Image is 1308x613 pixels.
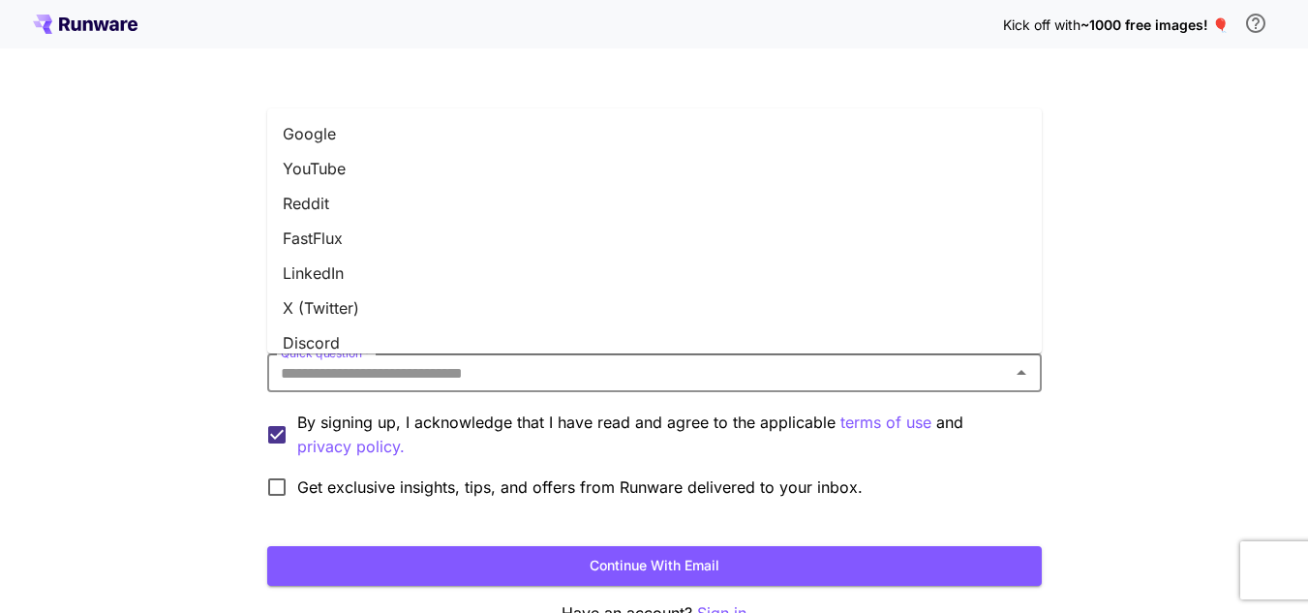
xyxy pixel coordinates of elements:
li: LinkedIn [267,256,1042,291]
span: Kick off with [1003,16,1080,33]
button: By signing up, I acknowledge that I have read and agree to the applicable and privacy policy. [840,411,931,435]
li: X (Twitter) [267,291,1042,325]
p: By signing up, I acknowledge that I have read and agree to the applicable and [297,411,1026,459]
span: Get exclusive insights, tips, and offers from Runware delivered to your inbox. [297,475,863,499]
button: Continue with email [267,546,1042,586]
button: By signing up, I acknowledge that I have read and agree to the applicable terms of use and [297,435,405,459]
li: Google [267,116,1042,151]
p: terms of use [840,411,931,435]
li: Reddit [267,186,1042,221]
button: In order to qualify for free credit, you need to sign up with a business email address and click ... [1236,4,1275,43]
span: ~1000 free images! 🎈 [1080,16,1229,33]
li: YouTube [267,151,1042,186]
li: FastFlux [267,221,1042,256]
li: Discord [267,325,1042,360]
button: Close [1008,359,1035,386]
p: privacy policy. [297,435,405,459]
